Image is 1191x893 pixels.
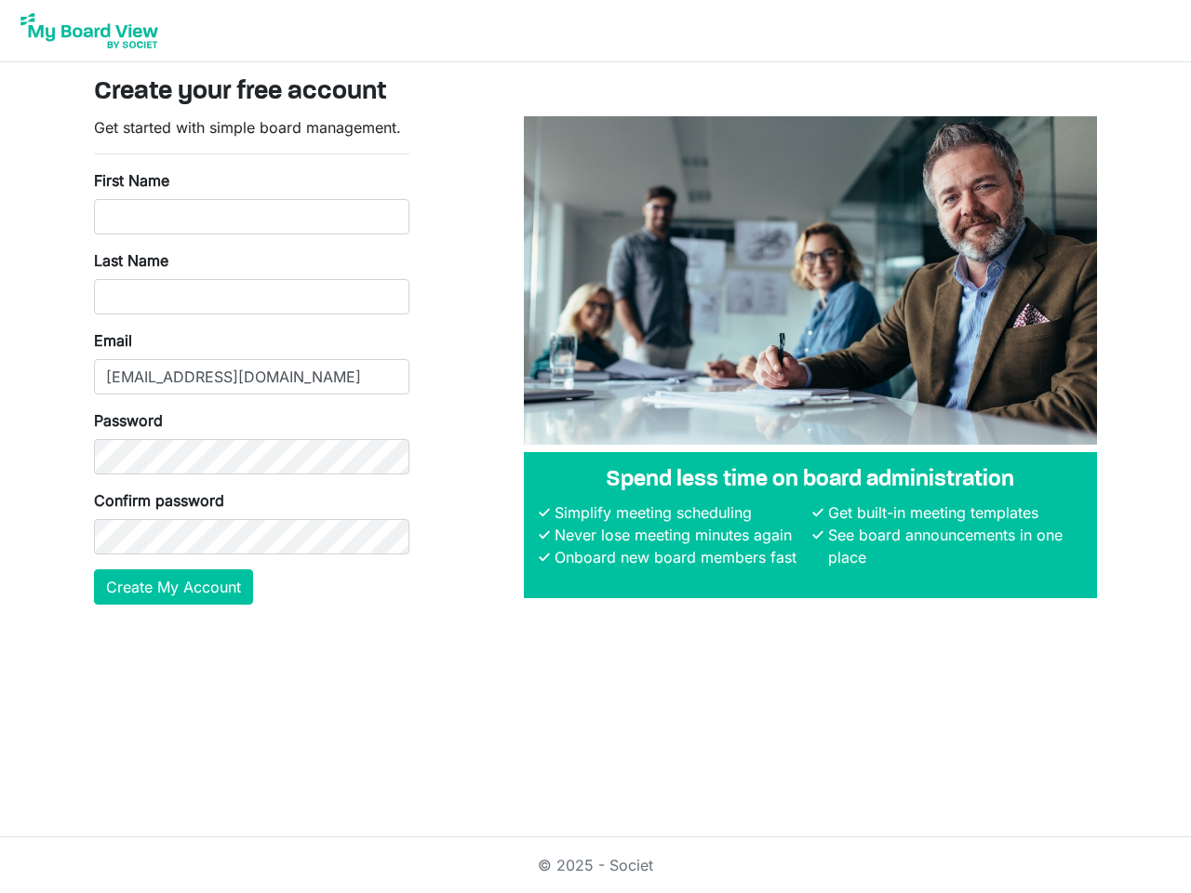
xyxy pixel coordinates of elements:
[550,501,809,524] li: Simplify meeting scheduling
[94,409,163,432] label: Password
[538,856,653,874] a: © 2025 - Societ
[94,169,169,192] label: First Name
[823,524,1082,568] li: See board announcements in one place
[550,546,809,568] li: Onboard new board members fast
[94,249,168,272] label: Last Name
[823,501,1082,524] li: Get built-in meeting templates
[94,329,132,352] label: Email
[524,116,1097,445] img: A photograph of board members sitting at a table
[94,569,253,605] button: Create My Account
[94,118,401,137] span: Get started with simple board management.
[94,489,224,512] label: Confirm password
[539,467,1082,494] h4: Spend less time on board administration
[550,524,809,546] li: Never lose meeting minutes again
[94,77,1097,109] h3: Create your free account
[15,7,164,54] img: My Board View Logo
